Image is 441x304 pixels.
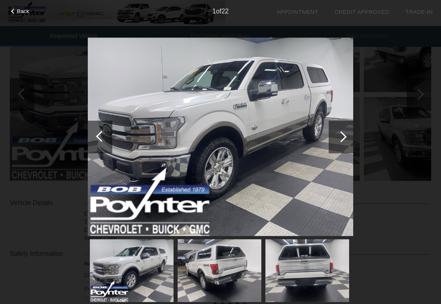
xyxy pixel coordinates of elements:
[276,9,318,15] a: Appointment
[212,8,216,15] span: 1
[88,37,353,236] img: 1.jpg
[221,8,229,15] span: 22
[17,8,29,14] span: Back
[405,9,433,15] a: Trade-In
[334,9,389,15] a: Credit Approved
[178,239,261,302] img: 2.jpg
[90,239,174,302] img: 1.jpg
[265,239,349,302] img: 3.jpg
